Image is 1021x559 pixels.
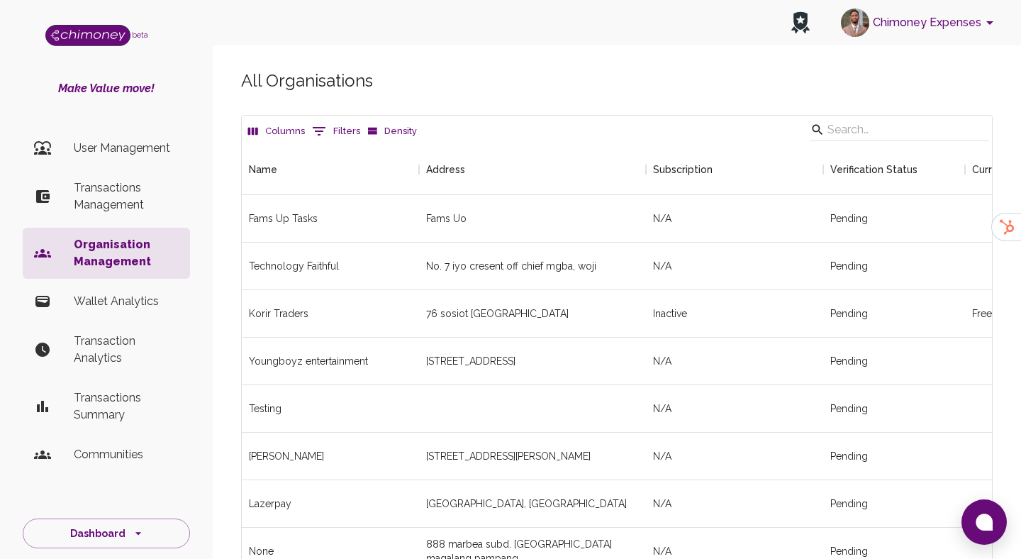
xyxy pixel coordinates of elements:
[823,144,965,195] div: Verification Status
[74,333,179,367] p: Transaction Analytics
[426,306,569,321] div: 76 sosiot youton building
[823,290,965,338] div: Pending
[74,446,179,463] p: Communities
[426,144,465,195] div: Address
[74,236,179,270] p: Organisation Management
[823,338,965,385] div: Pending
[653,449,671,463] span: N/A
[249,354,368,368] div: Youngboyz entertainment
[308,120,364,143] button: Show filters
[74,389,179,424] p: Transactions Summary
[249,402,281,416] div: Testing
[241,70,993,92] h5: All Organisations
[242,144,419,195] div: Name
[132,31,148,39] span: beta
[653,306,687,321] span: Inactive
[823,433,965,480] div: Pending
[23,519,190,549] button: Dashboard
[823,195,965,243] div: Pending
[823,243,965,290] div: Pending
[419,144,646,195] div: Address
[653,497,671,511] span: N/A
[823,480,965,528] div: Pending
[249,449,324,463] div: Stephanie D Smith
[249,497,291,511] div: Lazerpay
[823,385,965,433] div: Pending
[841,9,869,37] img: avatar
[426,259,596,273] div: No. 7 iyo cresent off chief mgba, woji
[364,121,420,143] button: Density
[653,544,671,558] span: N/A
[74,140,179,157] p: User Management
[426,449,591,463] div: 6146 Ashley Spgs,San Antonio,TX 78244
[827,118,968,141] input: Search…
[426,354,515,368] div: 268 Hastings Ave Benton harbor mi 49022
[653,402,671,416] span: N/A
[45,25,130,46] img: Logo
[74,179,179,214] p: Transactions Management
[646,144,823,195] div: Subscription
[249,544,274,558] div: None
[249,211,318,226] div: Fams Up Tasks
[653,144,713,195] div: Subscription
[249,306,308,321] div: Korir Traders
[830,144,917,195] div: Verification Status
[74,293,179,310] p: Wallet Analytics
[245,121,308,143] button: Select columns
[653,354,671,368] span: N/A
[961,499,1007,545] button: Open chat window
[249,144,277,195] div: Name
[810,118,989,144] div: Search
[653,259,671,273] span: N/A
[835,4,1004,41] button: account of current user
[426,211,467,226] div: Fams Uo
[249,259,339,273] div: Technology Faithful
[653,211,671,226] span: N/A
[426,497,627,511] div: Middletown, DE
